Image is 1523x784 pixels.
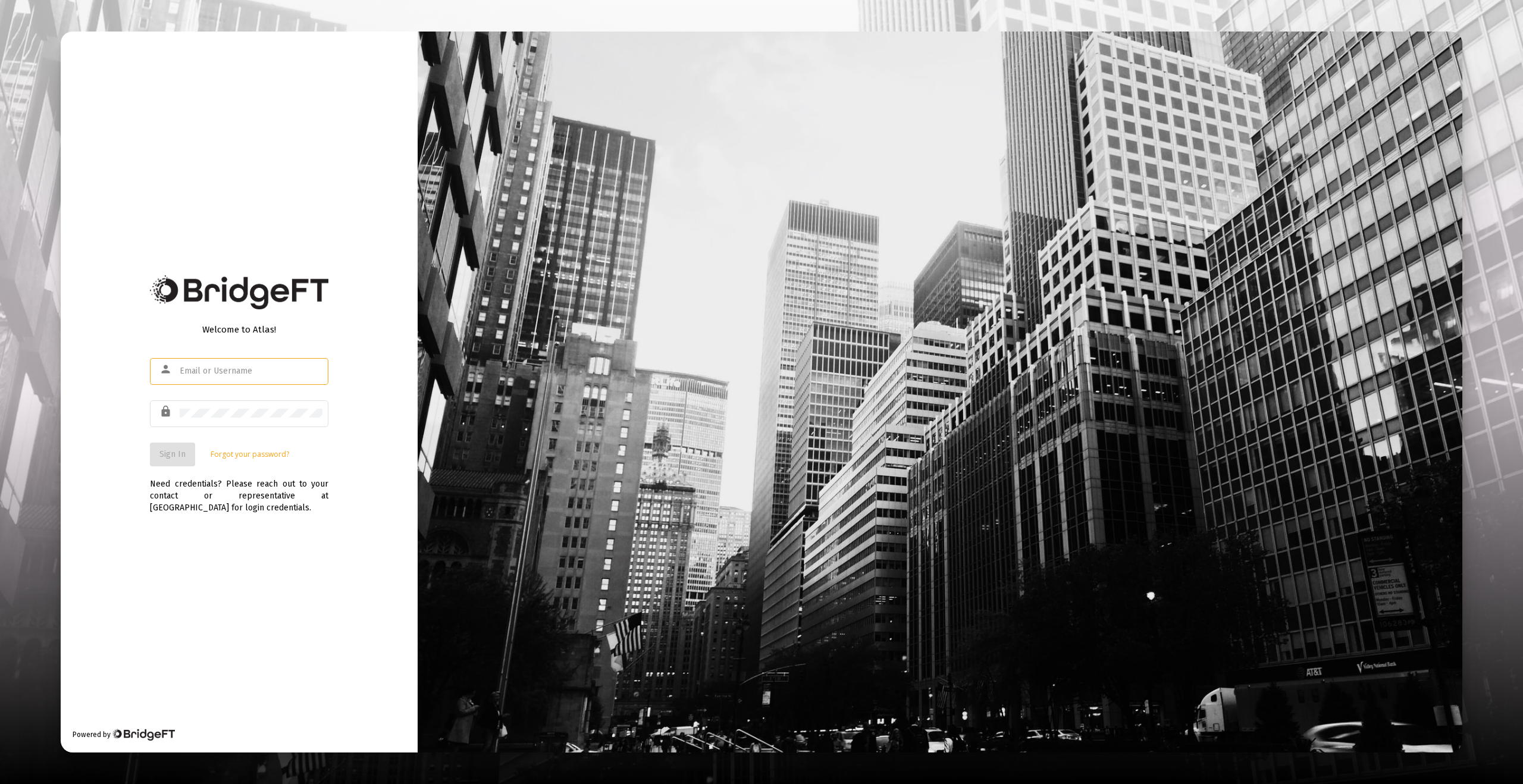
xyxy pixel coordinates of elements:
[159,404,174,419] mat-icon: lock
[211,449,289,460] a: Forgot your password?
[159,362,174,377] mat-icon: person
[150,466,328,514] div: Need credentials? Please reach out to your contact or representative at [GEOGRAPHIC_DATA] for log...
[73,729,174,741] div: Powered by
[112,729,174,741] img: Bridge Financial Technology Logo
[159,449,186,459] span: Sign In
[180,366,322,376] input: Email or Username
[150,275,328,309] img: Bridge Financial Technology Logo
[150,324,328,335] div: Welcome to Atlas!
[150,443,195,466] button: Sign In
